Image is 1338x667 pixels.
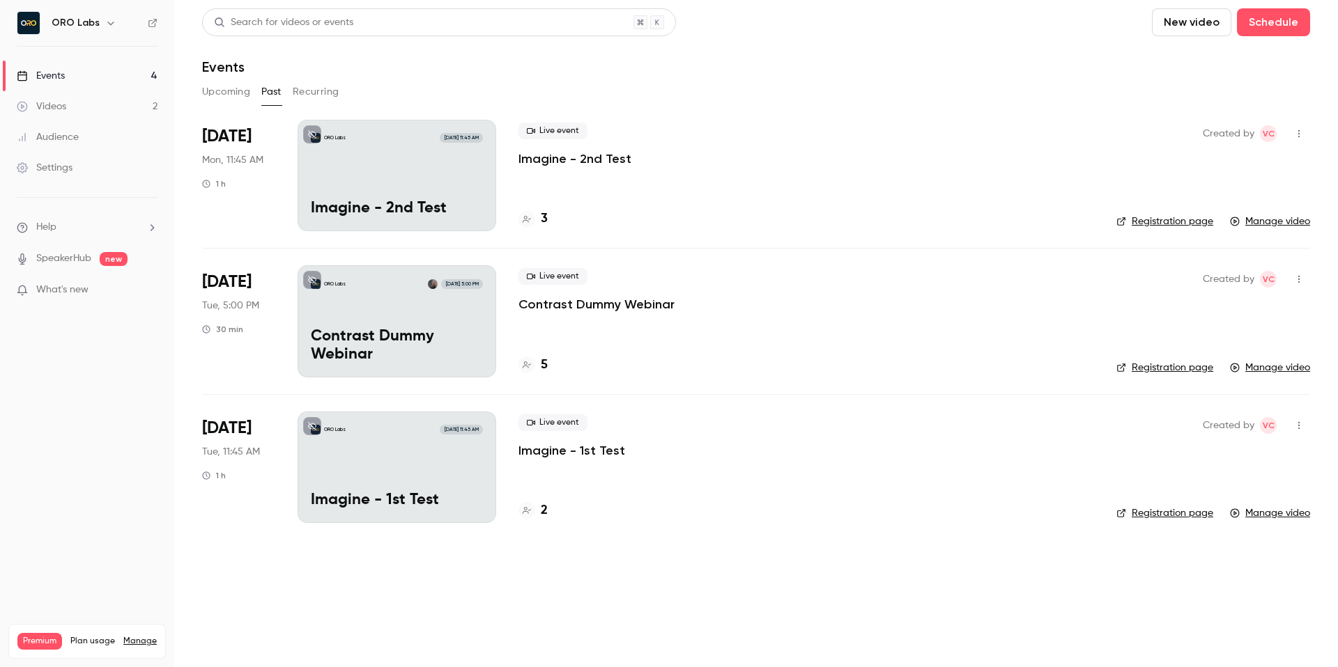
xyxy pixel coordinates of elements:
a: Manage video [1230,506,1310,520]
span: Vlad Croitoru [1260,271,1277,288]
button: Past [261,81,282,103]
span: Mon, 11:45 AM [202,153,263,167]
p: Imagine - 1st Test [311,492,483,510]
span: Vlad Croitoru [1260,417,1277,434]
span: Created by [1203,417,1254,434]
div: Search for videos or events [214,15,353,30]
button: Recurring [293,81,339,103]
span: [DATE] [202,125,252,148]
span: Live event [518,268,587,285]
img: ORO Labs [17,12,40,34]
a: Registration page [1116,214,1213,228]
div: Oct 6 Mon, 11:45 AM (Europe/London) [202,120,275,231]
div: 30 min [202,324,243,335]
a: Imagine - 1st Test [518,442,625,459]
div: Audience [17,130,79,144]
a: Manage video [1230,361,1310,375]
span: Premium [17,633,62,650]
span: Tue, 5:00 PM [202,299,259,313]
div: Events [17,69,65,83]
p: ORO Labs [324,281,346,288]
span: What's new [36,283,89,297]
span: Tue, 11:45 AM [202,445,260,459]
a: Imagine - 1st TestORO Labs[DATE] 11:45 AMImagine - 1st Test [298,411,496,523]
button: New video [1152,8,1231,36]
h1: Events [202,58,245,75]
h6: ORO Labs [52,16,100,30]
div: Settings [17,161,72,175]
span: Live event [518,414,587,431]
div: Videos [17,100,66,113]
div: Sep 30 Tue, 11:45 AM (Europe/London) [202,411,275,523]
a: 3 [518,210,548,228]
span: Created by [1203,271,1254,288]
a: 5 [518,356,548,375]
span: VC [1263,125,1275,142]
a: Imagine - 2nd TestORO Labs[DATE] 11:45 AMImagine - 2nd Test [298,120,496,231]
a: Contrast Dummy Webinar [518,296,675,313]
iframe: Noticeable Trigger [141,284,157,297]
h4: 2 [541,501,548,520]
li: help-dropdown-opener [17,220,157,235]
p: ORO Labs [324,134,346,141]
span: new [100,252,128,266]
div: Sep 30 Tue, 5:00 PM (Europe/London) [202,265,275,377]
div: 1 h [202,470,226,481]
a: Manage [123,636,157,647]
span: [DATE] 5:00 PM [441,279,482,289]
p: Contrast Dummy Webinar [311,328,483,364]
a: Registration page [1116,506,1213,520]
a: Manage video [1230,214,1310,228]
span: [DATE] 11:45 AM [440,133,482,143]
span: Live event [518,123,587,139]
p: ORO Labs [324,426,346,433]
a: Contrast Dummy WebinarORO LabsKelli Stanley[DATE] 5:00 PMContrast Dummy Webinar [298,265,496,377]
span: Created by [1203,125,1254,142]
span: [DATE] [202,271,252,293]
button: Upcoming [202,81,250,103]
span: Plan usage [70,636,115,647]
a: Registration page [1116,361,1213,375]
a: SpeakerHub [36,251,91,266]
span: [DATE] [202,417,252,439]
h4: 3 [541,210,548,228]
div: 1 h [202,178,226,189]
a: Imagine - 2nd Test [518,150,631,167]
span: VC [1263,271,1275,288]
p: Imagine - 2nd Test [311,200,483,218]
span: Help [36,220,56,235]
a: 2 [518,501,548,520]
button: Schedule [1237,8,1310,36]
img: Kelli Stanley [428,279,438,289]
span: Vlad Croitoru [1260,125,1277,142]
span: VC [1263,417,1275,434]
span: [DATE] 11:45 AM [440,425,482,434]
h4: 5 [541,356,548,375]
